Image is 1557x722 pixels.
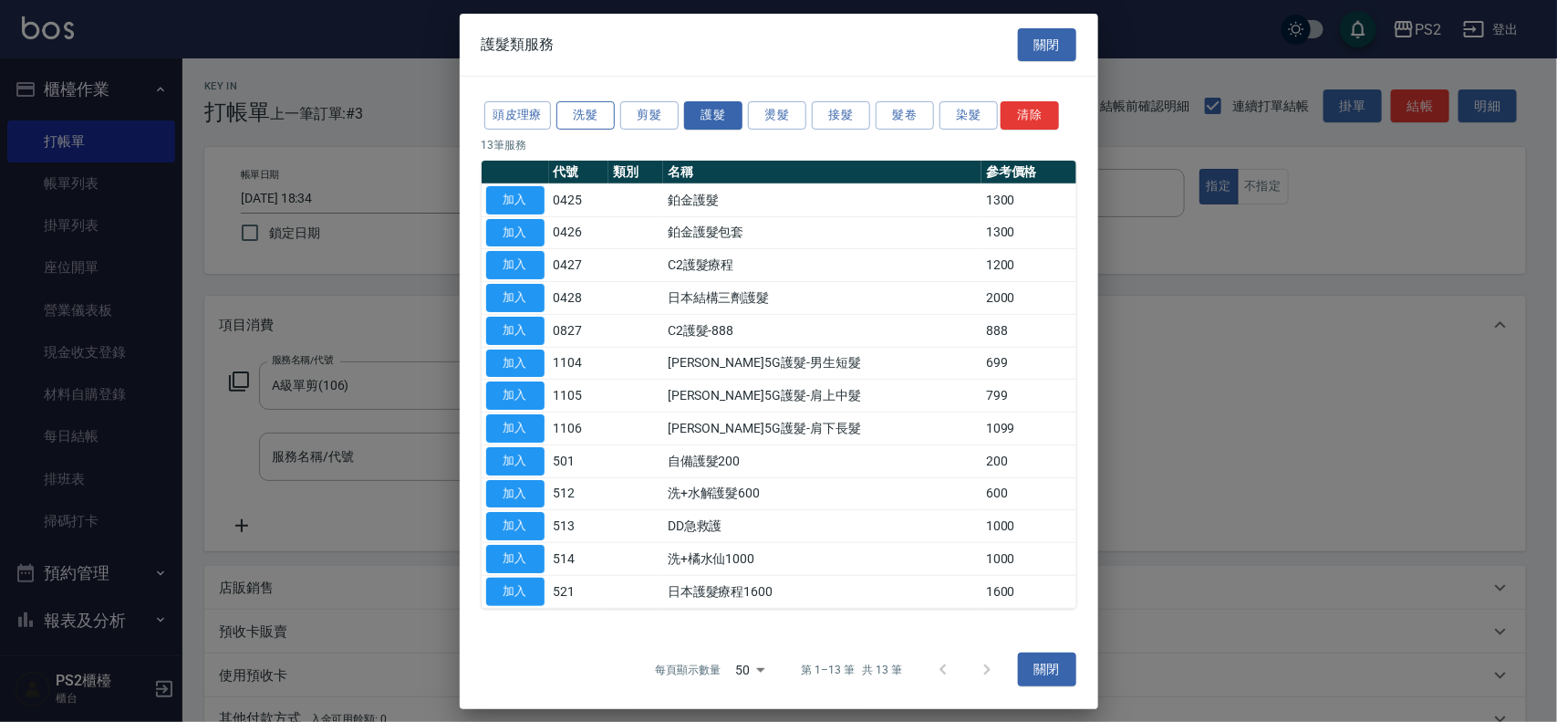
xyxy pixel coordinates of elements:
td: 0428 [549,281,609,314]
td: 699 [981,347,1076,380]
td: 501 [549,445,609,477]
button: 頭皮理療 [484,101,552,130]
th: 代號 [549,161,609,184]
td: 鉑金護髮包套 [663,216,981,249]
td: 1200 [981,249,1076,282]
button: 加入 [486,512,545,540]
td: 1600 [981,575,1076,608]
th: 名稱 [663,161,981,184]
td: 1105 [549,380,609,413]
button: 護髮 [684,101,742,130]
th: 類別 [608,161,663,184]
button: 加入 [486,545,545,573]
td: 鉑金護髮 [663,183,981,216]
button: 加入 [486,382,545,410]
button: 剪髮 [620,101,679,130]
td: 600 [981,477,1076,510]
button: 關閉 [1018,27,1076,61]
button: 染髮 [939,101,998,130]
td: 888 [981,314,1076,347]
button: 加入 [486,349,545,377]
button: 加入 [486,317,545,345]
th: 參考價格 [981,161,1076,184]
td: DD急救護 [663,510,981,543]
td: C2護髮療程 [663,249,981,282]
td: C2護髮-888 [663,314,981,347]
button: 加入 [486,578,545,606]
td: 0425 [549,183,609,216]
button: 燙髮 [748,101,806,130]
p: 每頁顯示數量 [655,662,721,678]
div: 50 [728,644,772,694]
button: 加入 [486,251,545,279]
td: 2000 [981,281,1076,314]
td: 521 [549,575,609,608]
td: [PERSON_NAME]5G護髮-男生短髮 [663,347,981,380]
td: 1106 [549,412,609,445]
td: [PERSON_NAME]5G護髮-肩下長髮 [663,412,981,445]
td: 0427 [549,249,609,282]
td: 513 [549,510,609,543]
button: 加入 [486,284,545,312]
p: 13 筆服務 [482,137,1076,153]
span: 護髮類服務 [482,36,555,54]
td: 洗+橘水仙1000 [663,542,981,575]
td: 1000 [981,510,1076,543]
p: 第 1–13 筆 共 13 筆 [801,662,902,678]
td: 洗+水解護髮600 [663,477,981,510]
button: 關閉 [1018,653,1076,686]
td: 799 [981,380,1076,413]
button: 加入 [486,186,545,215]
button: 髮卷 [876,101,934,130]
td: 1000 [981,542,1076,575]
button: 加入 [486,447,545,476]
button: 洗髮 [556,101,615,130]
td: 0827 [549,314,609,347]
td: 1300 [981,183,1076,216]
td: 日本護髮療程1600 [663,575,981,608]
td: 200 [981,445,1076,477]
td: 自備護髮200 [663,445,981,477]
button: 清除 [1001,101,1059,130]
td: 1300 [981,216,1076,249]
td: 1104 [549,347,609,380]
button: 加入 [486,479,545,507]
button: 加入 [486,414,545,443]
td: 日本結構三劑護髮 [663,281,981,314]
td: 1099 [981,412,1076,445]
button: 接髮 [812,101,870,130]
td: 0426 [549,216,609,249]
td: 514 [549,542,609,575]
button: 加入 [486,218,545,246]
td: [PERSON_NAME]5G護髮-肩上中髮 [663,380,981,413]
td: 512 [549,477,609,510]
